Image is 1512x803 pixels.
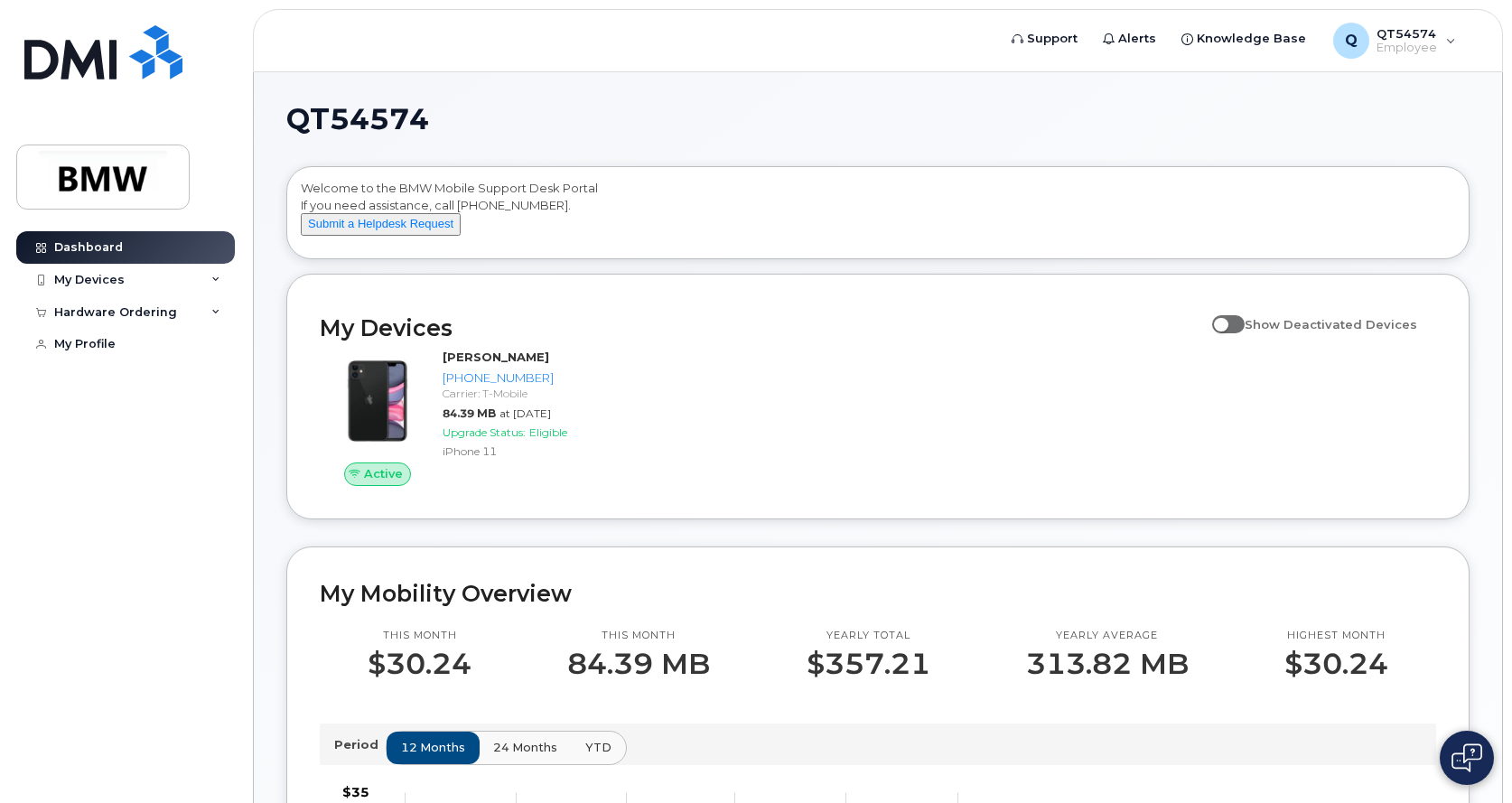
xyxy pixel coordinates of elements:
[334,358,421,444] img: iPhone_11.jpg
[443,386,575,401] div: Carrier: T-Mobile
[499,406,551,420] span: at [DATE]
[585,739,611,756] span: YTD
[567,629,710,643] p: This month
[286,106,429,133] span: QT54574
[1284,629,1388,643] p: Highest month
[364,465,403,482] span: Active
[807,629,930,643] p: Yearly total
[368,648,471,680] p: $30.24
[443,425,526,439] span: Upgrade Status:
[1451,743,1482,772] img: Open chat
[443,406,496,420] span: 84.39 MB
[1026,648,1189,680] p: 313.82 MB
[320,580,1436,607] h2: My Mobility Overview
[493,739,557,756] span: 24 months
[368,629,471,643] p: This month
[301,216,461,230] a: Submit a Helpdesk Request
[529,425,567,439] span: Eligible
[342,784,369,800] tspan: $35
[443,444,575,459] div: iPhone 11
[807,648,930,680] p: $357.21
[443,369,575,387] div: [PHONE_NUMBER]
[1245,317,1417,331] span: Show Deactivated Devices
[301,180,1455,252] div: Welcome to the BMW Mobile Support Desk Portal If you need assistance, call [PHONE_NUMBER].
[1212,307,1227,322] input: Show Deactivated Devices
[1284,648,1388,680] p: $30.24
[443,350,549,364] strong: [PERSON_NAME]
[301,213,461,236] button: Submit a Helpdesk Request
[320,314,1203,341] h2: My Devices
[320,349,583,486] a: Active[PERSON_NAME][PHONE_NUMBER]Carrier: T-Mobile84.39 MBat [DATE]Upgrade Status:EligibleiPhone 11
[567,648,710,680] p: 84.39 MB
[334,736,386,753] p: Period
[1026,629,1189,643] p: Yearly average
